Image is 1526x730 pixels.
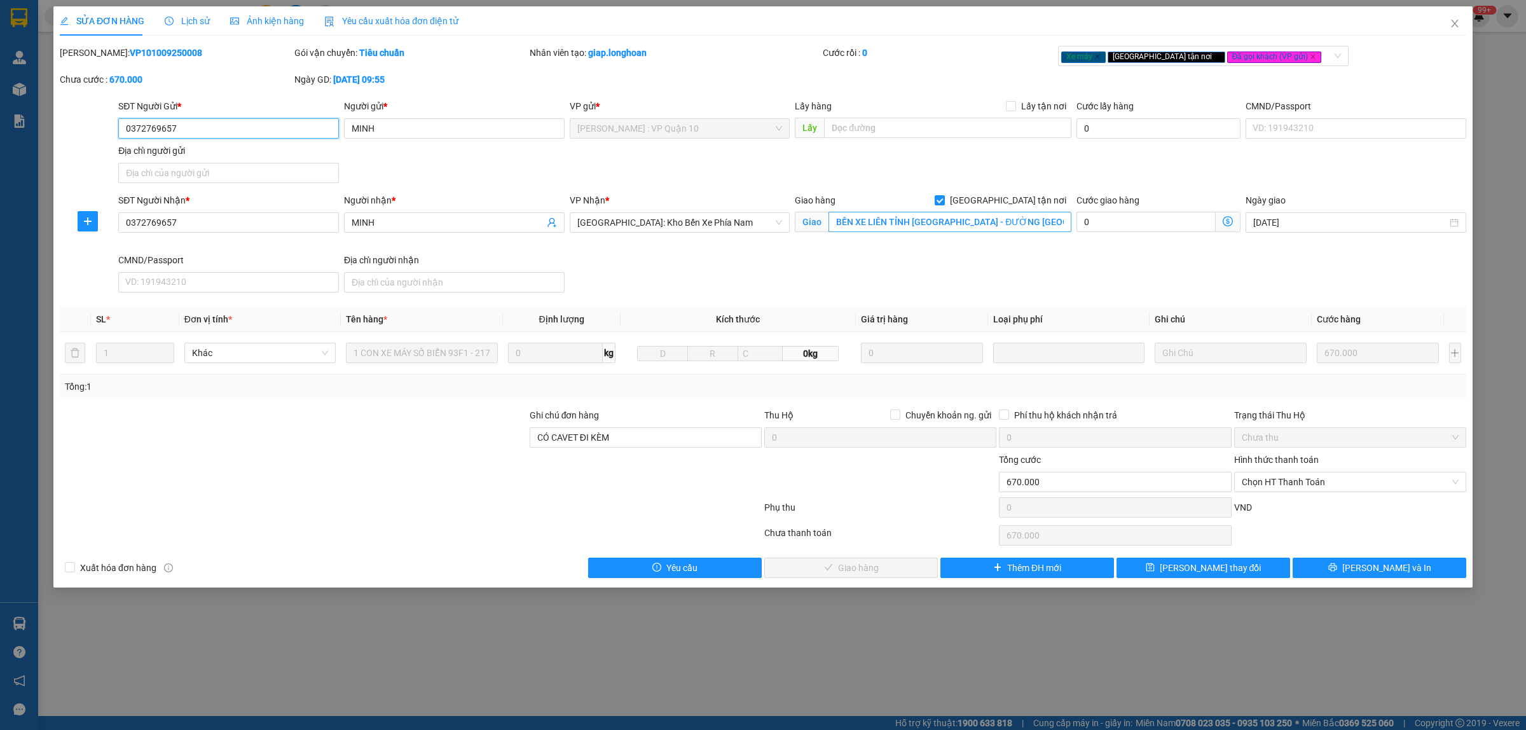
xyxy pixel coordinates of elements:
[1310,53,1316,60] span: close
[577,213,783,232] span: Nha Trang: Kho Bến Xe Phía Nam
[346,314,387,324] span: Tên hàng
[1076,118,1241,139] input: Cước lấy hàng
[118,144,339,158] div: Địa chỉ người gửi
[192,343,328,362] span: Khác
[570,195,605,205] span: VP Nhận
[75,561,162,575] span: Xuất hóa đơn hàng
[1234,455,1319,465] label: Hình thức thanh toán
[823,46,1055,60] div: Cước rồi :
[764,558,938,578] button: checkGiao hàng
[738,346,783,361] input: C
[294,72,526,86] div: Ngày GD:
[530,427,762,448] input: Ghi chú đơn hàng
[1009,408,1122,422] span: Phí thu hộ khách nhận trả
[1108,52,1225,63] span: [GEOGRAPHIC_DATA] tận nơi
[862,48,867,58] b: 0
[1076,212,1216,232] input: Cước giao hàng
[60,72,292,86] div: Chưa cước :
[1155,343,1306,363] input: Ghi Chú
[716,314,760,324] span: Kích thước
[359,48,404,58] b: Tiêu chuẩn
[824,118,1071,138] input: Dọc đường
[783,346,839,361] span: 0kg
[1061,52,1106,63] span: Xe máy
[78,216,97,226] span: plus
[60,16,144,26] span: SỬA ĐƠN HÀNG
[118,253,339,267] div: CMND/Passport
[1246,99,1466,113] div: CMND/Passport
[539,314,584,324] span: Định lượng
[530,410,600,420] label: Ghi chú đơn hàng
[999,455,1041,465] span: Tổng cước
[1150,307,1311,332] th: Ghi chú
[1007,561,1061,575] span: Thêm ĐH mới
[1449,343,1461,363] button: plus
[344,253,565,267] div: Địa chỉ người nhận
[764,410,794,420] span: Thu Hộ
[993,563,1002,573] span: plus
[294,46,526,60] div: Gói vận chuyển:
[344,272,565,293] input: Địa chỉ của người nhận
[60,17,69,25] span: edit
[1146,563,1155,573] span: save
[118,163,339,183] input: Địa chỉ của người gửi
[1076,195,1139,205] label: Cước giao hàng
[346,343,497,363] input: VD: Bàn, Ghế
[900,408,996,422] span: Chuyển khoản ng. gửi
[324,17,334,27] img: icon
[344,193,565,207] div: Người nhận
[1016,99,1071,113] span: Lấy tận nơi
[164,563,173,572] span: info-circle
[1437,6,1473,42] button: Close
[945,193,1071,207] span: [GEOGRAPHIC_DATA] tận nơi
[530,46,821,60] div: Nhân viên tạo:
[795,118,824,138] span: Lấy
[118,99,339,113] div: SĐT Người Gửi
[333,74,385,85] b: [DATE] 09:55
[861,314,908,324] span: Giá trị hàng
[763,500,998,523] div: Phụ thu
[1214,53,1220,60] span: close
[109,74,142,85] b: 670.000
[666,561,698,575] span: Yêu cầu
[577,119,783,138] span: Hồ Chí Minh : VP Quận 10
[687,346,738,361] input: R
[1223,216,1233,226] span: dollar-circle
[1328,563,1337,573] span: printer
[344,99,565,113] div: Người gửi
[1450,18,1460,29] span: close
[1253,216,1447,230] input: Ngày giao
[763,526,998,548] div: Chưa thanh toán
[1293,558,1466,578] button: printer[PERSON_NAME] và In
[1094,53,1101,60] span: close
[1160,561,1261,575] span: [PERSON_NAME] thay đổi
[547,217,557,228] span: user-add
[230,16,304,26] span: Ảnh kiện hàng
[828,212,1071,232] input: Giao tận nơi
[165,16,210,26] span: Lịch sử
[1242,472,1459,492] span: Chọn HT Thanh Toán
[861,343,983,363] input: 0
[96,314,106,324] span: SL
[1246,195,1286,205] label: Ngày giao
[165,17,174,25] span: clock-circle
[65,380,589,394] div: Tổng: 1
[130,48,202,58] b: VP101009250008
[1342,561,1431,575] span: [PERSON_NAME] và In
[184,314,232,324] span: Đơn vị tính
[230,17,239,25] span: picture
[78,211,98,231] button: plus
[795,101,832,111] span: Lấy hàng
[1076,101,1134,111] label: Cước lấy hàng
[637,346,688,361] input: D
[588,558,762,578] button: exclamation-circleYêu cầu
[652,563,661,573] span: exclamation-circle
[795,195,835,205] span: Giao hàng
[988,307,1150,332] th: Loại phụ phí
[1242,428,1459,447] span: Chưa thu
[1117,558,1290,578] button: save[PERSON_NAME] thay đổi
[1317,343,1439,363] input: 0
[588,48,647,58] b: giap.longhoan
[65,343,85,363] button: delete
[795,212,828,232] span: Giao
